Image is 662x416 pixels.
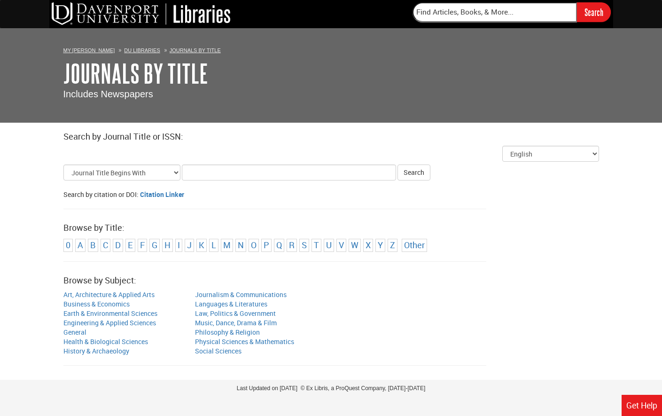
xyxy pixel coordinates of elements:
[187,239,192,251] a: Browse by J
[339,239,344,251] a: Browse by V
[289,239,295,251] a: Browse by R
[164,239,171,251] a: Browse by H
[63,309,157,318] a: Earth & Environmental Sciences
[324,239,334,252] li: Browse by letter
[251,239,257,251] a: Browse by O
[175,239,182,252] li: Browse by letter
[63,276,599,285] h2: Browse by Subject:
[185,239,194,252] li: Browse by letter
[103,239,108,251] a: Browse by C
[63,299,130,308] a: Business & Economics
[221,239,233,252] li: Browse by letter
[170,47,221,53] a: Journals By Title
[195,318,277,327] a: Music, Dance, Drama & Film
[63,318,156,327] a: Engineering & Applied Sciences
[178,239,180,251] a: Browse by I
[363,239,373,252] li: Browse by letter
[397,165,430,181] button: Search
[209,239,218,252] li: Browse by letter
[63,290,155,299] a: Art, Architecture & Applied Arts
[314,239,319,251] a: Browse by T
[63,45,599,55] ol: Breadcrumbs
[78,239,83,251] a: Browse by A
[312,239,321,252] li: Browse by letter
[152,239,157,251] a: Browse by G
[52,2,230,25] img: DU Libraries
[249,239,259,252] li: Browse by letter
[63,59,208,88] a: Journals By Title
[287,239,297,252] li: Browse by letter
[195,328,260,337] a: Philosophy & Religion
[101,239,110,252] li: Browse by letter
[63,346,129,355] a: History & Archaeology
[274,239,284,252] li: Browse by letter
[276,239,282,251] a: Browse by Q
[264,239,269,251] a: Browse by P
[378,239,383,251] a: Browse by Y
[140,190,184,199] a: Citation Linker
[138,239,147,252] li: Browse by letter
[577,2,611,22] input: Search
[211,239,216,251] a: Browse by L
[115,239,121,251] a: Browse by D
[261,239,272,252] li: Browse by letter
[351,239,358,251] a: Browse by W
[124,47,160,53] a: DU Libraries
[63,87,599,101] p: Includes Newspapers
[366,239,371,251] a: Browse by X
[326,239,332,251] a: Browse by U
[349,239,361,252] li: Browse by letter
[375,239,385,252] li: Browse by letter
[195,309,276,318] a: Law, Politics & Government
[336,239,346,252] li: Browse by letter
[125,239,135,252] li: Browse by letter
[63,47,115,53] a: My [PERSON_NAME]
[113,239,123,252] li: Browse by letter
[390,239,395,251] a: Browse by Z
[149,239,160,252] li: Browse by letter
[388,239,397,252] li: Browse by letter
[140,239,145,251] a: Browse by F
[299,239,309,252] li: Browse by letter
[622,395,662,416] a: Get Help
[413,2,577,22] input: Find Articles, Books, & More...
[199,239,204,251] a: Browse by K
[404,239,425,251] a: Browse by other
[90,239,96,251] a: Browse by B
[162,239,173,252] li: Browse by letter
[88,239,98,252] li: Browse by letter
[238,239,244,251] a: Browse by N
[63,337,148,346] a: Health & Biological Sciences
[63,190,139,199] span: Search by citation or DOI:
[63,132,599,141] h2: Search by Journal Title or ISSN:
[195,290,287,299] a: Journalism & Communications
[223,239,231,251] a: Browse by M
[195,337,294,346] a: Physical Sciences & Mathematics
[63,223,599,233] h2: Browse by Title:
[195,346,241,355] a: Social Sciences
[195,299,267,308] a: Languages & Literatures
[63,328,86,337] a: General
[235,239,246,252] li: Browse by letter
[302,239,307,251] a: Browse by S
[63,239,73,252] li: Browse by letter
[66,239,70,251] a: Browse by 0
[196,239,207,252] li: Browse by letter
[128,239,133,251] a: Browse by E
[75,239,86,252] li: Browse by letter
